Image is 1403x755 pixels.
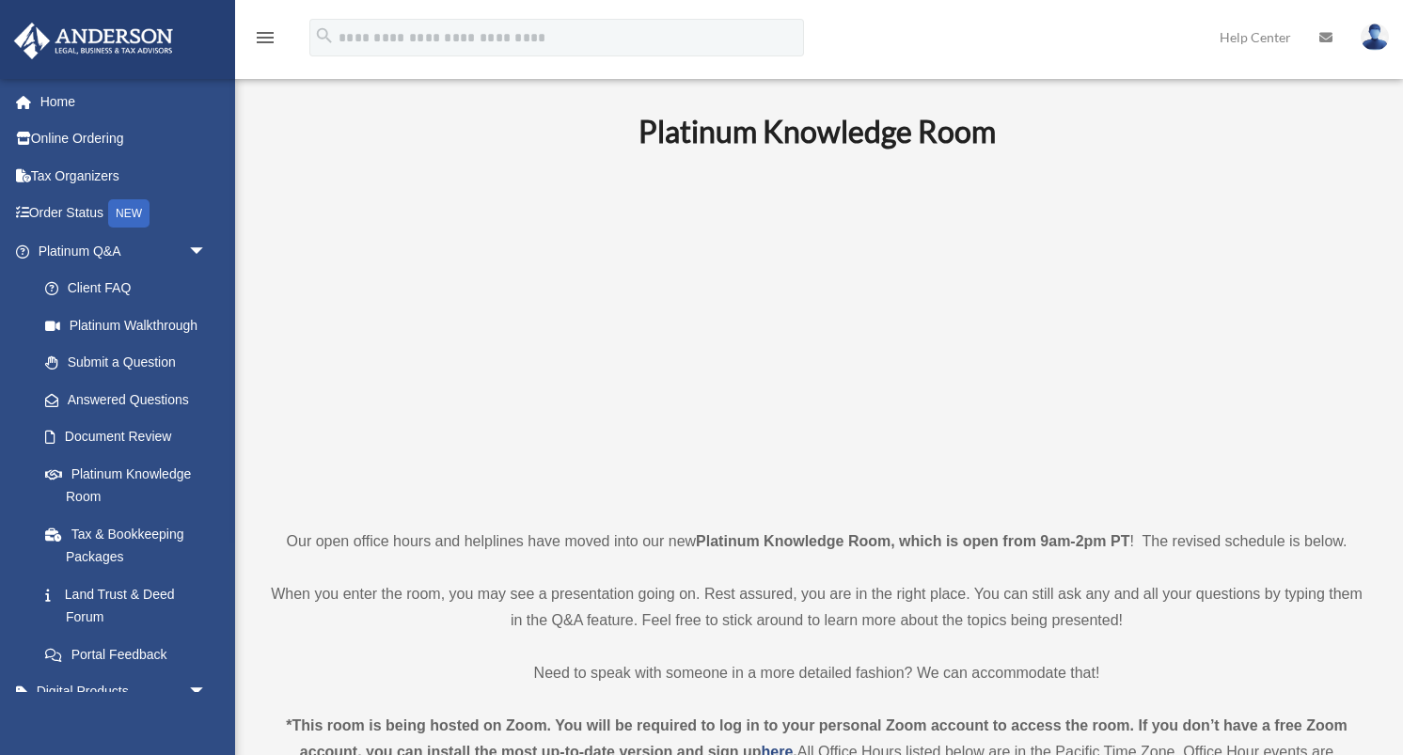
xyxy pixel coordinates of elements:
[188,232,226,271] span: arrow_drop_down
[13,232,235,270] a: Platinum Q&Aarrow_drop_down
[1361,24,1389,51] img: User Pic
[13,157,235,195] a: Tax Organizers
[26,418,235,456] a: Document Review
[268,528,1365,555] p: Our open office hours and helplines have moved into our new ! The revised schedule is below.
[254,26,276,49] i: menu
[108,199,150,228] div: NEW
[188,673,226,712] span: arrow_drop_down
[26,515,235,575] a: Tax & Bookkeeping Packages
[13,673,235,711] a: Digital Productsarrow_drop_down
[26,636,235,673] a: Portal Feedback
[314,25,335,46] i: search
[638,113,996,149] b: Platinum Knowledge Room
[26,381,235,418] a: Answered Questions
[26,344,235,382] a: Submit a Question
[13,83,235,120] a: Home
[268,660,1365,686] p: Need to speak with someone in a more detailed fashion? We can accommodate that!
[8,23,179,59] img: Anderson Advisors Platinum Portal
[26,575,235,636] a: Land Trust & Deed Forum
[535,176,1099,494] iframe: 231110_Toby_KnowledgeRoom
[268,581,1365,634] p: When you enter the room, you may see a presentation going on. Rest assured, you are in the right ...
[13,120,235,158] a: Online Ordering
[13,195,235,233] a: Order StatusNEW
[26,455,226,515] a: Platinum Knowledge Room
[696,533,1129,549] strong: Platinum Knowledge Room, which is open from 9am-2pm PT
[26,270,235,307] a: Client FAQ
[26,307,235,344] a: Platinum Walkthrough
[254,33,276,49] a: menu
